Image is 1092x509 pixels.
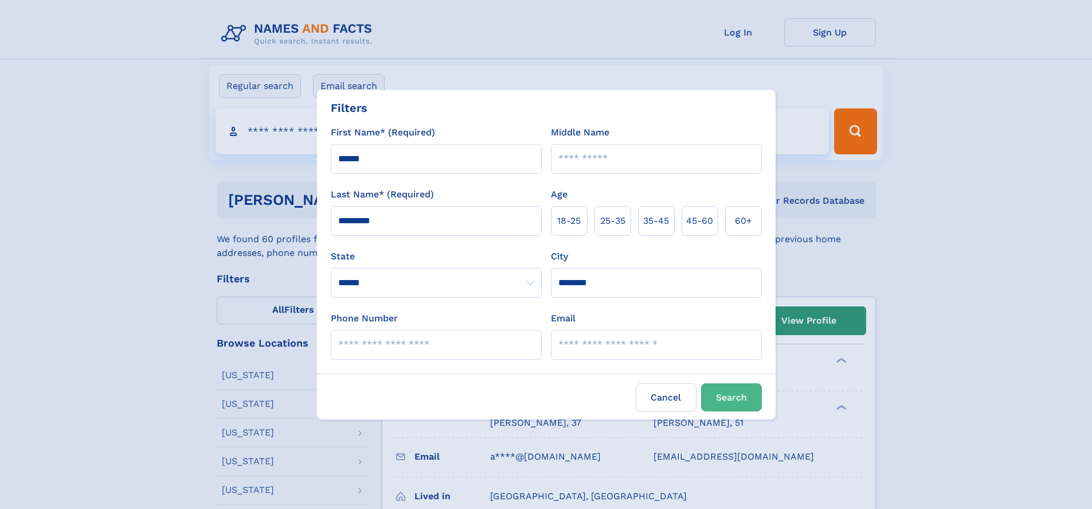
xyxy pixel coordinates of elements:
[600,214,625,228] span: 25‑35
[686,214,713,228] span: 45‑60
[331,99,367,116] div: Filters
[735,214,752,228] span: 60+
[551,188,567,201] label: Age
[551,250,568,263] label: City
[551,312,576,325] label: Email
[636,383,696,411] label: Cancel
[551,126,609,139] label: Middle Name
[331,126,435,139] label: First Name* (Required)
[701,383,762,411] button: Search
[331,250,542,263] label: State
[643,214,669,228] span: 35‑45
[331,188,434,201] label: Last Name* (Required)
[331,312,398,325] label: Phone Number
[557,214,581,228] span: 18‑25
